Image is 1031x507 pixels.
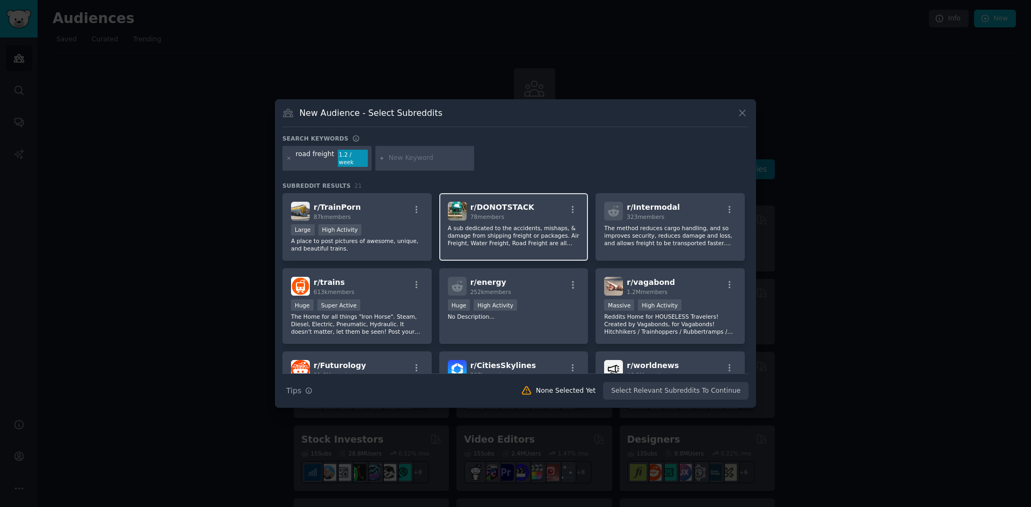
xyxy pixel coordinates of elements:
h3: Search keywords [282,135,348,142]
span: r/ TrainPorn [314,203,361,211]
span: r/ Intermodal [627,203,680,211]
div: road freight [296,150,335,167]
span: r/ worldnews [627,361,679,370]
div: Super Active [317,299,361,311]
img: Futurology [291,360,310,379]
span: r/ energy [470,278,506,286]
span: 21 [354,182,362,189]
img: TrainPorn [291,202,310,221]
button: Tips [282,381,316,400]
img: trains [291,277,310,296]
img: vagabond [604,277,623,296]
p: The Home for all things "Iron Horse". Steam, Diesel, Electric, Pneumatic, Hydraulic. It doesn't m... [291,313,423,335]
div: None Selected Yet [536,386,596,396]
span: r/ trains [314,278,345,286]
span: 597k members [470,372,511,378]
div: High Activity [318,224,362,236]
span: 252k members [470,289,511,295]
div: Huge [291,299,314,311]
img: CitiesSkylines [448,360,467,379]
span: 46.9M members [627,372,671,378]
span: 87k members [314,214,351,220]
div: High Activity [474,299,517,311]
div: High Activity [638,299,681,311]
p: The method reduces cargo handling, and so improves security, reduces damage and loss, and allows ... [604,224,736,247]
h3: New Audience - Select Subreddits [300,107,442,119]
span: 78 members [470,214,504,220]
span: 21.6M members [314,372,358,378]
span: Subreddit Results [282,182,351,189]
div: Massive [604,299,634,311]
span: r/ DONOTSTACK [470,203,534,211]
span: 1.2M members [627,289,667,295]
div: 1.2 / week [338,150,368,167]
p: A sub dedicated to the accidents, mishaps, & damage from shipping freight or packages. Air Freigh... [448,224,580,247]
span: r/ vagabond [627,278,675,286]
p: No Description... [448,313,580,320]
span: r/ CitiesSkylines [470,361,536,370]
input: New Keyword [389,153,470,163]
p: Reddits Home for HOUSELESS Travelers! Created by Vagabonds, for Vagabonds! Hitchhikers / Trainhop... [604,313,736,335]
div: Huge [448,299,470,311]
span: 613k members [314,289,354,295]
img: worldnews [604,360,623,379]
div: Large [291,224,315,236]
span: r/ Futurology [314,361,366,370]
img: DONOTSTACK [448,202,467,221]
span: 323 members [627,214,664,220]
span: Tips [286,385,301,396]
p: A place to post pictures of awesome, unique, and beautiful trains. [291,237,423,252]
